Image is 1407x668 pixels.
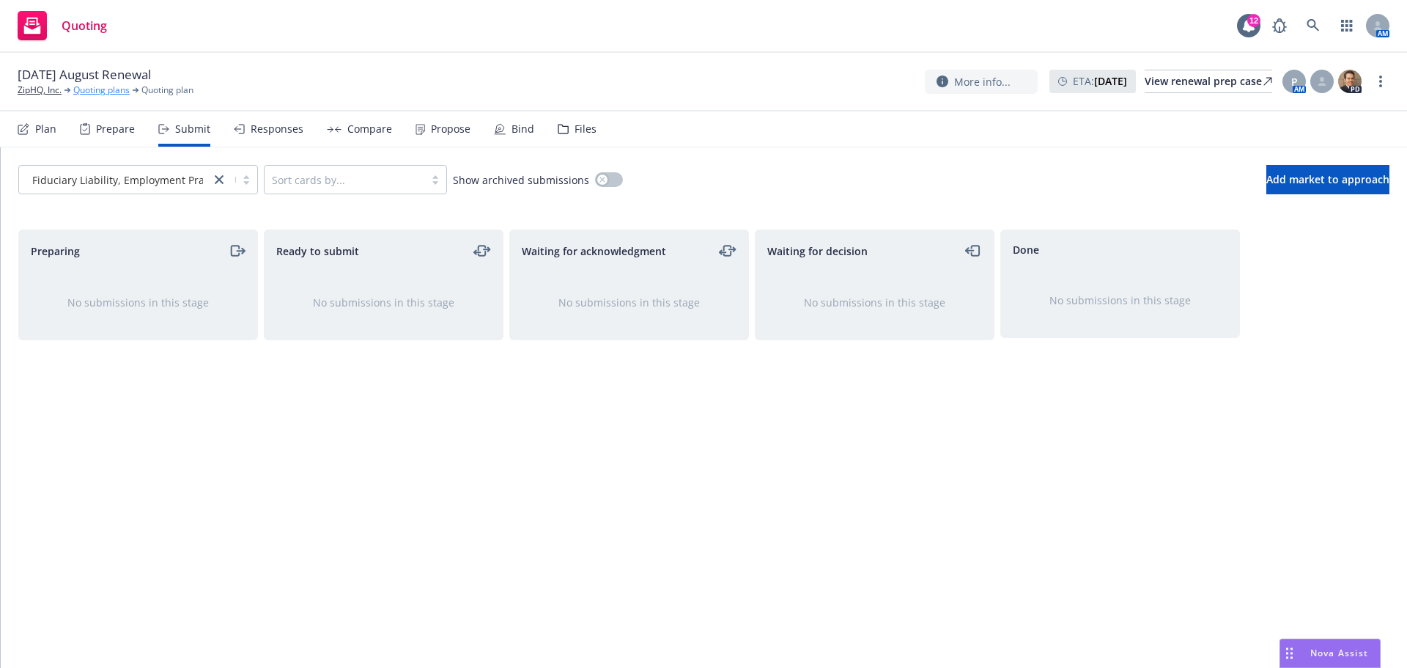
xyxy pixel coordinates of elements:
a: Search [1299,11,1328,40]
span: Fiduciary Liability, Employment Practice... [32,172,236,188]
span: Quoting plan [141,84,193,97]
span: Preparing [31,243,80,259]
div: Propose [431,123,470,135]
div: 12 [1247,14,1260,27]
div: Prepare [96,123,135,135]
span: [DATE] August Renewal [18,66,151,84]
button: More info... [925,70,1038,94]
div: No submissions in this stage [1024,293,1216,308]
div: No submissions in this stage [533,295,725,310]
div: No submissions in this stage [43,295,234,310]
a: ZipHQ, Inc. [18,84,62,97]
a: moveLeftRight [719,242,736,260]
span: Show archived submissions [453,172,589,188]
a: more [1372,73,1389,90]
a: Quoting plans [73,84,130,97]
div: Submit [175,123,210,135]
span: Nova Assist [1310,647,1368,659]
span: ETA : [1073,73,1127,89]
span: P [1291,74,1298,89]
strong: [DATE] [1094,74,1127,88]
div: Drag to move [1280,639,1299,667]
a: close [210,171,228,188]
div: Compare [347,123,392,135]
img: photo [1338,70,1362,93]
div: Responses [251,123,303,135]
a: Quoting [12,5,113,46]
a: Report a Bug [1265,11,1294,40]
button: Add market to approach [1266,165,1389,194]
span: Ready to submit [276,243,359,259]
a: moveRight [228,242,245,260]
span: Fiduciary Liability, Employment Practice... [26,172,203,188]
a: View renewal prep case [1145,70,1272,93]
span: Done [1013,242,1039,257]
a: moveLeftRight [473,242,491,260]
div: No submissions in this stage [779,295,970,310]
div: Files [575,123,597,135]
button: Nova Assist [1279,639,1381,668]
div: Plan [35,123,56,135]
span: More info... [954,74,1011,89]
div: No submissions in this stage [288,295,479,310]
div: Bind [512,123,534,135]
a: moveLeft [964,242,982,260]
span: Add market to approach [1266,172,1389,186]
span: Waiting for decision [767,243,868,259]
span: Quoting [62,20,107,32]
span: Waiting for acknowledgment [522,243,666,259]
div: View renewal prep case [1145,70,1272,92]
a: Switch app [1332,11,1362,40]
